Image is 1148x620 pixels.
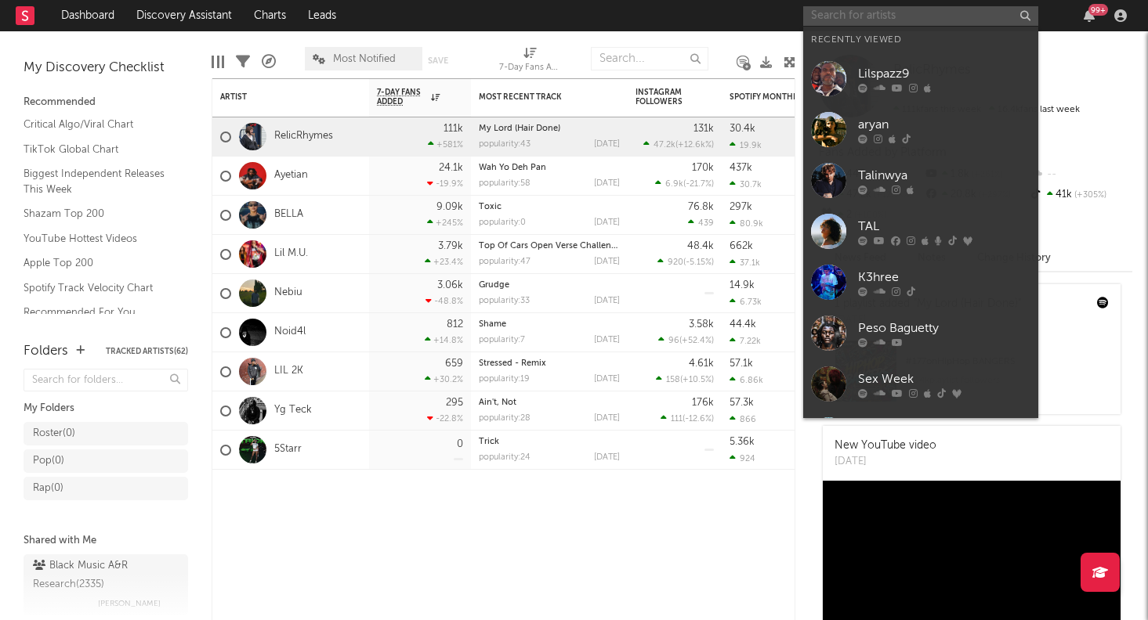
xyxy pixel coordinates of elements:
div: Recommended [24,93,188,112]
a: 5Starr [274,443,302,456]
span: -12.6 % [685,415,712,424]
div: 14.9k [730,280,755,290]
a: Apple Top 200 [24,254,172,272]
div: A&R Pipeline [262,39,276,85]
div: My Folders [24,399,188,418]
div: 7-Day Fans Added (7-Day Fans Added) [499,39,562,85]
div: [DATE] [594,453,620,462]
div: My Discovery Checklist [24,59,188,77]
div: 19.9k [730,140,762,150]
a: Stressed - Remix [479,359,546,368]
a: Shame [479,320,506,329]
a: Talinwya [803,155,1038,206]
a: Yg Teck [274,404,312,417]
button: Tracked Artists(62) [106,348,188,355]
div: [DATE] [835,454,936,470]
div: 48.4k [687,241,714,251]
input: Search... [591,47,708,70]
a: K3hree [803,257,1038,308]
div: -48.8 % [426,296,463,306]
a: Lilspazz9 [803,53,1038,104]
div: Ain't, Not [479,398,620,407]
div: 3.06k [437,280,463,290]
a: aryan [803,104,1038,155]
a: Noid4l [274,326,306,339]
a: Radio Free [PERSON_NAME] [803,409,1038,460]
div: Black Music A&R Research ( 2335 ) [33,557,175,594]
div: Shared with Me [24,532,188,550]
div: 76.8k [688,202,714,212]
div: ( ) [656,374,714,384]
div: +30.2 % [425,374,463,384]
div: popularity: 24 [479,453,531,462]
div: popularity: 43 [479,140,531,149]
span: -5.15 % [686,258,712,267]
div: 3.58k [689,319,714,330]
div: 111k [444,124,463,134]
a: Black Music A&R Research(2335)[PERSON_NAME] [24,554,188,615]
input: Search for folders... [24,369,188,391]
input: Search for artists [803,6,1038,26]
div: Edit Columns [212,39,224,85]
a: TAL [803,206,1038,257]
div: Top Of Cars Open Verse Challenge [479,242,620,251]
span: 439 [698,219,714,228]
div: -- [1028,164,1132,185]
a: Toxic [479,203,502,211]
a: YouTube Hottest Videos [24,230,172,247]
div: 99 + [1088,4,1108,16]
a: BELLA [274,208,303,222]
div: [DATE] [594,414,620,423]
a: Shazam Top 200 [24,205,172,222]
span: 6.9k [665,180,683,189]
div: Stressed - Remix [479,359,620,368]
div: 3.79k [438,241,463,251]
div: aryan [858,115,1030,134]
a: Grudge [479,281,509,290]
div: 131k [694,124,714,134]
span: +12.6k % [678,141,712,150]
div: 437k [730,163,752,173]
div: 57.1k [730,359,753,369]
div: Rap ( 0 ) [33,479,63,498]
div: [DATE] [594,336,620,344]
div: Wah Yo Deh Pan [479,164,620,172]
span: +305 % [1072,191,1106,200]
div: 6.86k [730,375,763,385]
div: My Lord (Hair Done) [479,124,620,133]
a: Spotify Track Velocity Chart [24,279,172,297]
div: Most Recent Track [479,92,596,102]
div: 9.09k [436,202,463,212]
button: 99+ [1084,9,1095,22]
div: Talinwya [858,166,1030,185]
div: 57.3k [730,398,754,408]
a: Ain't, Not [479,398,516,407]
div: popularity: 28 [479,414,531,423]
a: Critical Algo/Viral Chart [24,116,172,133]
div: [DATE] [594,218,620,227]
div: 176k [692,398,714,408]
div: 4.61k [689,359,714,369]
span: 96 [668,337,679,345]
div: Filters [236,39,250,85]
div: TAL [858,217,1030,236]
a: Wah Yo Deh Pan [479,164,546,172]
div: 24.1k [439,163,463,173]
div: popularity: 33 [479,297,530,305]
div: +581 % [428,139,463,150]
span: 111 [671,415,683,424]
a: Pop(0) [24,449,188,473]
span: 47.2k [654,141,675,150]
div: popularity: 19 [479,375,530,384]
div: New YouTube video [835,438,936,454]
div: 297k [730,202,752,212]
div: Pop ( 0 ) [33,452,64,470]
a: Rap(0) [24,477,188,500]
a: RelicRhymes [274,130,333,143]
a: Nebiu [274,287,302,300]
div: -19.9 % [427,178,463,189]
div: popularity: 47 [479,258,531,266]
div: ( ) [655,178,714,189]
span: -21.7 % [686,180,712,189]
span: [PERSON_NAME] [98,594,161,613]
